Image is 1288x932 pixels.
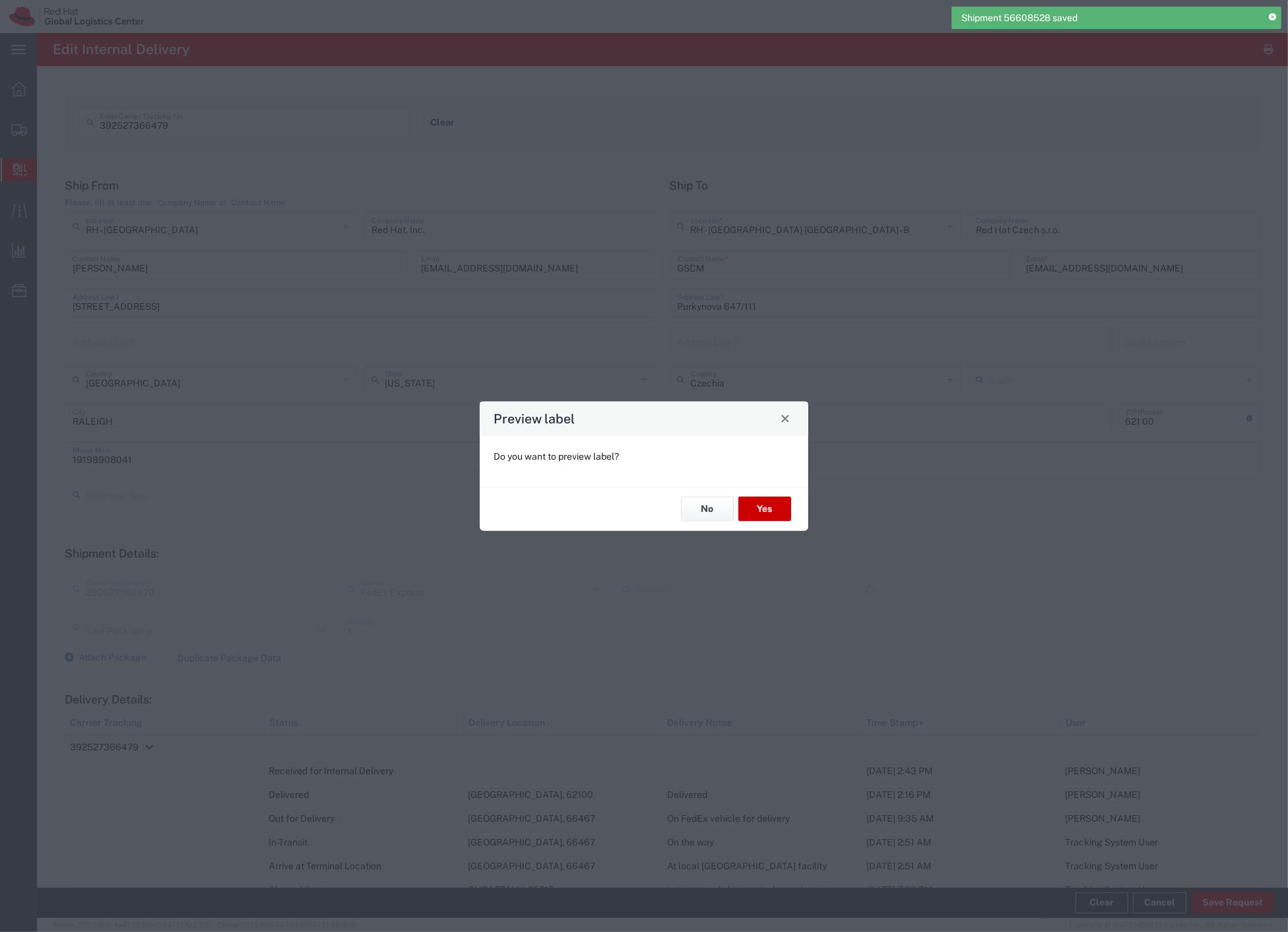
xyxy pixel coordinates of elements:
[776,409,794,427] button: Close
[961,11,1078,25] span: Shipment 56608528 saved
[681,497,734,521] button: No
[494,409,575,428] h4: Preview label
[738,497,791,521] button: Yes
[494,449,794,463] p: Do you want to preview label?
